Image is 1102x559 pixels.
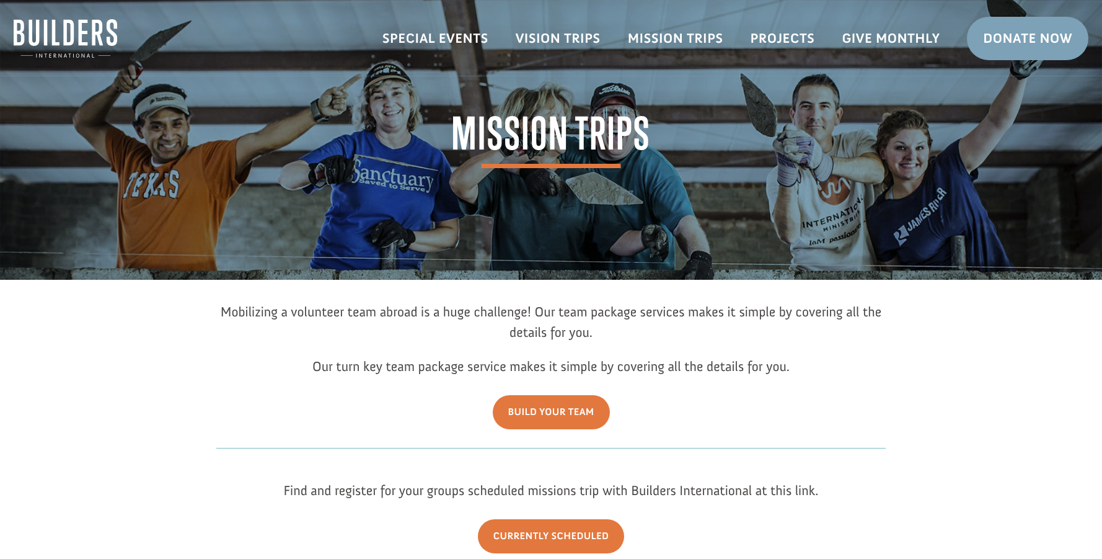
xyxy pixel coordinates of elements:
[502,20,614,56] a: Vision Trips
[828,20,953,56] a: Give Monthly
[737,20,829,56] a: Projects
[614,20,737,56] a: Mission Trips
[283,482,818,499] span: Find and register for your groups scheduled missions trip with Builders International at this link.
[14,19,117,58] img: Builders International
[967,17,1088,60] a: Donate Now
[221,303,882,341] span: Mobilizing a volunteer team abroad is a huge challenge! Our team package services makes it simple...
[312,358,790,375] span: Our turn key team package service makes it simple by covering all the details for you.
[478,519,625,553] a: Currently Scheduled
[451,112,650,168] span: Mission Trips
[493,395,610,429] a: Build Your Team
[369,20,502,56] a: Special Events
